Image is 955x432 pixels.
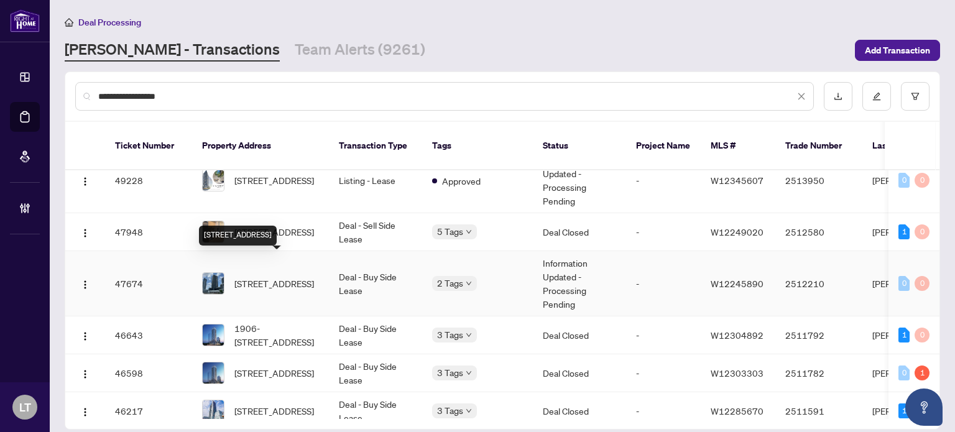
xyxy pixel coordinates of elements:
span: [STREET_ADDRESS] [234,173,314,187]
td: 49228 [105,148,192,213]
button: Logo [75,273,95,293]
div: 0 [898,365,910,380]
div: 1 [898,224,910,239]
span: W12345607 [711,175,764,186]
img: Logo [80,369,90,379]
button: edit [862,82,891,111]
td: 2511782 [775,354,862,392]
span: W12285670 [711,405,764,416]
span: [STREET_ADDRESS] [234,366,314,380]
td: 46217 [105,392,192,430]
td: Deal - Buy Side Lease [329,251,422,316]
button: Add Transaction [855,40,940,61]
td: Deal - Buy Side Lease [329,316,422,354]
td: 2511591 [775,392,862,430]
button: Logo [75,363,95,383]
button: Logo [75,325,95,345]
span: W12249020 [711,226,764,237]
img: thumbnail-img [203,362,224,384]
span: Deal Processing [78,17,141,28]
td: Deal Closed [533,354,626,392]
button: Logo [75,222,95,242]
button: Logo [75,170,95,190]
td: 2512210 [775,251,862,316]
td: - [626,354,701,392]
td: - [626,316,701,354]
img: Logo [80,280,90,290]
div: 0 [915,224,930,239]
span: close [797,92,806,101]
span: down [466,370,472,376]
td: 47948 [105,213,192,251]
div: 1 [915,365,930,380]
td: Deal Closed [533,392,626,430]
span: Add Transaction [865,40,930,60]
span: down [466,280,472,287]
td: 47674 [105,251,192,316]
div: 0 [915,328,930,342]
span: [STREET_ADDRESS] [234,404,314,418]
button: Logo [75,401,95,421]
td: - [626,251,701,316]
td: 2512580 [775,213,862,251]
img: thumbnail-img [203,170,224,191]
span: 2 Tags [437,276,463,290]
td: - [626,392,701,430]
td: 46643 [105,316,192,354]
span: 1906-[STREET_ADDRESS] [234,321,319,349]
td: 46598 [105,354,192,392]
img: Logo [80,331,90,341]
span: W12304892 [711,329,764,341]
span: 3 Tags [437,403,463,418]
td: Deal Closed [533,316,626,354]
td: Deal - Sell Side Lease [329,213,422,251]
th: MLS # [701,122,775,170]
span: LT [19,398,31,416]
span: down [466,408,472,414]
span: home [65,18,73,27]
span: 3 Tags [437,365,463,380]
img: Logo [80,228,90,238]
div: [STREET_ADDRESS] [199,226,277,246]
div: 1 [898,328,910,342]
td: - [626,213,701,251]
div: 0 [915,276,930,291]
td: 2511792 [775,316,862,354]
button: download [824,82,852,111]
img: thumbnail-img [203,221,224,242]
span: Approved [442,174,481,188]
span: download [834,92,842,101]
span: 5 Tags [437,224,463,239]
td: - [626,148,701,213]
td: 2513950 [775,148,862,213]
th: Trade Number [775,122,862,170]
span: 3 Tags [437,328,463,342]
div: 0 [898,173,910,188]
th: Project Name [626,122,701,170]
button: filter [901,82,930,111]
img: thumbnail-img [203,324,224,346]
button: Open asap [905,388,943,426]
th: Ticket Number [105,122,192,170]
th: Tags [422,122,533,170]
td: Information Updated - Processing Pending [533,148,626,213]
span: [STREET_ADDRESS] [234,277,314,290]
td: Information Updated - Processing Pending [533,251,626,316]
span: down [466,229,472,235]
td: Deal - Buy Side Lease [329,392,422,430]
div: 1 [898,403,910,418]
img: Logo [80,177,90,186]
span: edit [872,92,881,101]
td: Deal Closed [533,213,626,251]
td: Listing - Lease [329,148,422,213]
span: [STREET_ADDRESS] [234,225,314,239]
th: Status [533,122,626,170]
a: [PERSON_NAME] - Transactions [65,39,280,62]
td: Deal - Buy Side Lease [329,354,422,392]
th: Property Address [192,122,329,170]
span: down [466,332,472,338]
img: thumbnail-img [203,273,224,294]
div: 0 [915,173,930,188]
span: filter [911,92,920,101]
th: Transaction Type [329,122,422,170]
